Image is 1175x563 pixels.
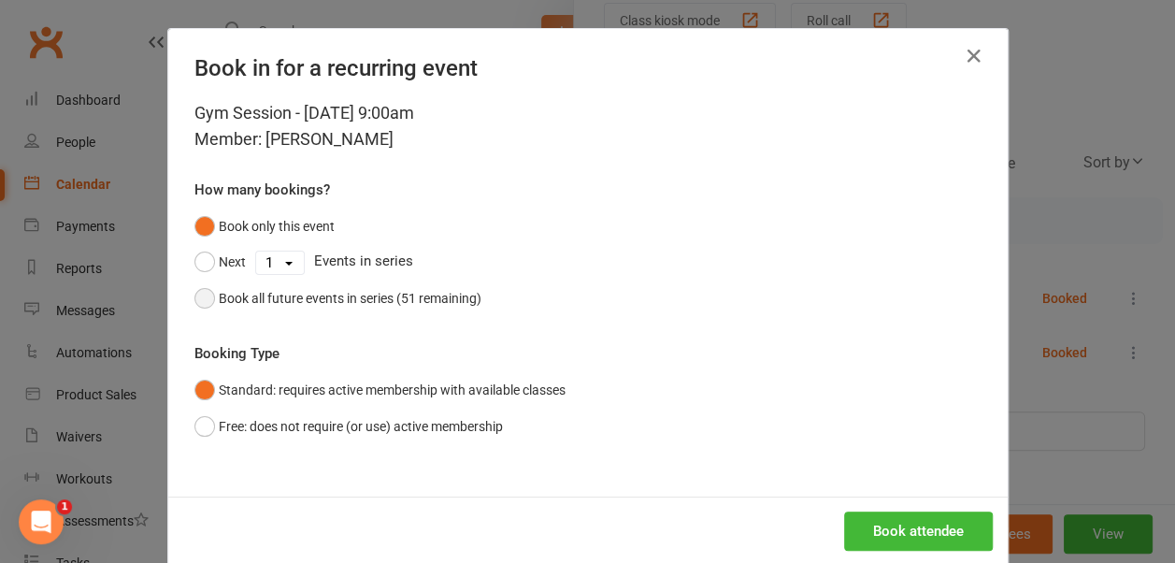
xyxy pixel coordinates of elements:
[194,100,982,152] div: Gym Session - [DATE] 9:00am Member: [PERSON_NAME]
[194,179,330,201] label: How many bookings?
[194,244,246,280] button: Next
[194,372,566,408] button: Standard: requires active membership with available classes
[194,281,481,316] button: Book all future events in series (51 remaining)
[194,409,503,444] button: Free: does not require (or use) active membership
[194,244,982,280] div: Events in series
[194,209,335,244] button: Book only this event
[219,288,481,309] div: Book all future events in series (51 remaining)
[57,499,72,514] span: 1
[959,41,989,71] button: Close
[19,499,64,544] iframe: Intercom live chat
[194,342,279,365] label: Booking Type
[194,55,982,81] h4: Book in for a recurring event
[844,512,993,551] button: Book attendee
